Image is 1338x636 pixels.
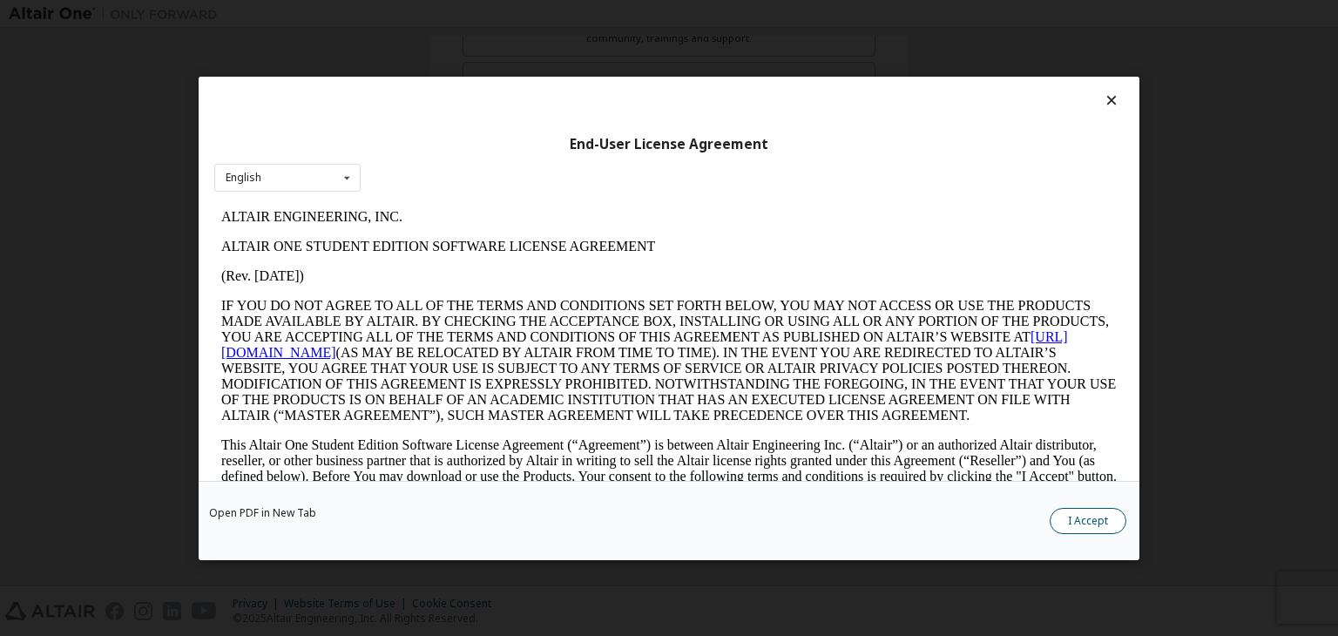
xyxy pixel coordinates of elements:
a: Open PDF in New Tab [209,508,316,518]
p: ALTAIR ENGINEERING, INC. [7,7,902,23]
a: [URL][DOMAIN_NAME] [7,127,854,158]
p: ALTAIR ONE STUDENT EDITION SOFTWARE LICENSE AGREEMENT [7,37,902,52]
p: IF YOU DO NOT AGREE TO ALL OF THE TERMS AND CONDITIONS SET FORTH BELOW, YOU MAY NOT ACCESS OR USE... [7,96,902,221]
p: (Rev. [DATE]) [7,66,902,82]
p: This Altair One Student Edition Software License Agreement (“Agreement”) is between Altair Engine... [7,235,902,298]
div: English [226,173,261,183]
div: End-User License Agreement [214,135,1124,152]
button: I Accept [1050,508,1126,534]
